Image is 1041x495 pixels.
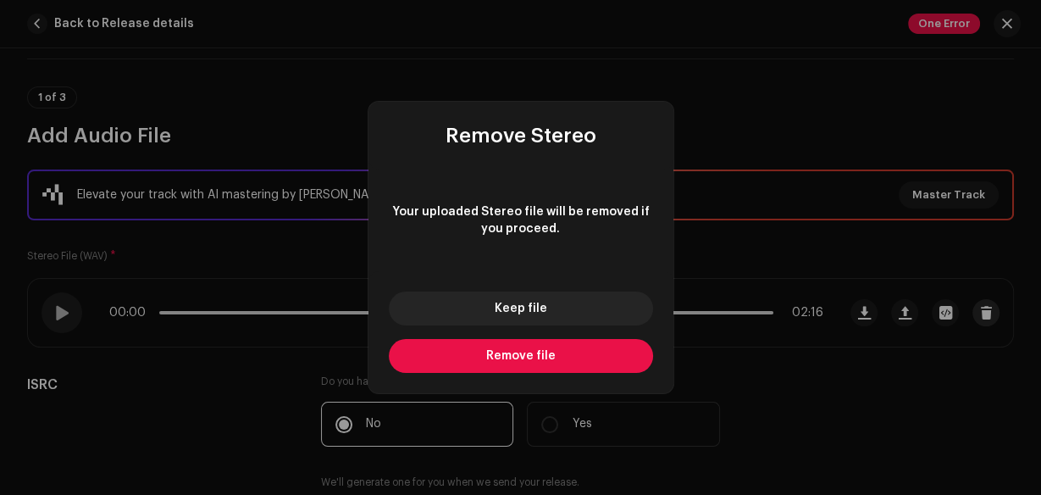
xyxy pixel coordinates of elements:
[446,125,596,146] span: Remove Stereo
[389,203,653,237] span: Your uploaded Stereo file will be removed if you proceed.
[389,292,653,325] button: Keep file
[486,350,556,362] span: Remove file
[495,303,547,314] span: Keep file
[389,339,653,373] button: Remove file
